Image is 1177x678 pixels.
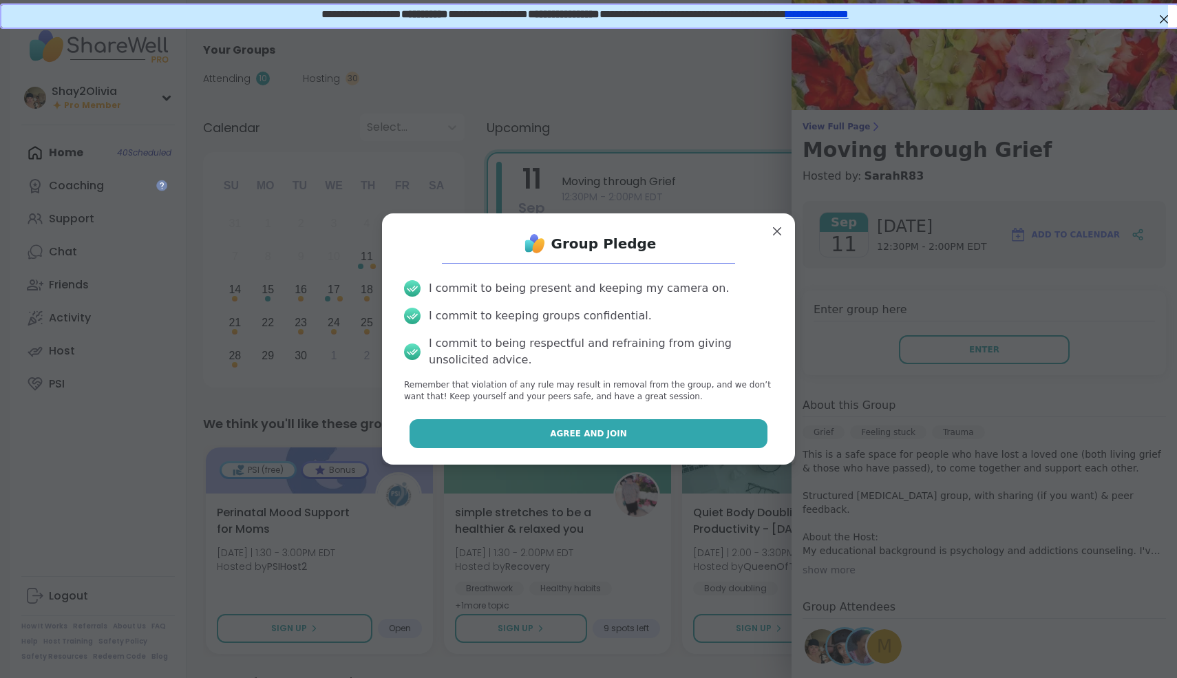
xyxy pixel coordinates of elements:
[429,280,729,297] div: I commit to being present and keeping my camera on.
[550,427,627,440] span: Agree and Join
[429,335,773,368] div: I commit to being respectful and refraining from giving unsolicited advice.
[410,419,768,448] button: Agree and Join
[404,379,773,403] p: Remember that violation of any rule may result in removal from the group, and we don’t want that!...
[521,230,549,257] img: ShareWell Logo
[551,234,657,253] h1: Group Pledge
[156,180,167,191] iframe: Spotlight
[429,308,652,324] div: I commit to keeping groups confidential.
